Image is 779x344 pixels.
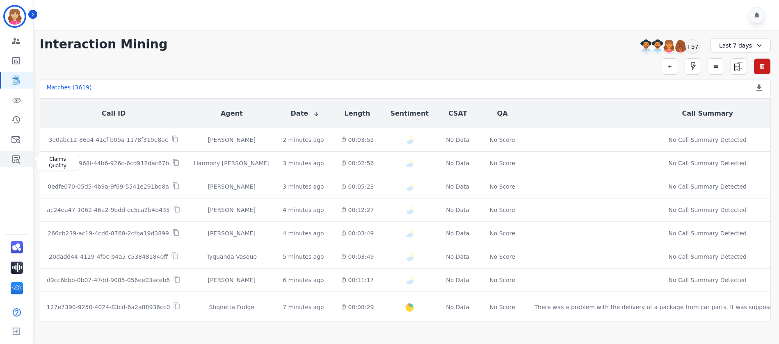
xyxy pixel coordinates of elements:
div: +57 [685,39,699,53]
div: 00:02:56 [341,159,374,167]
div: [PERSON_NAME] [194,206,270,214]
img: Bordered avatar [5,7,25,26]
button: Call Summary [682,109,733,118]
button: Length [345,109,370,118]
div: 6 minutes ago [283,276,324,284]
div: Shqnetta Fudge [194,303,270,311]
div: No Data [445,253,471,261]
div: 2 minutes ago [283,136,324,144]
p: d9cc6bbb-0b07-47dd-9085-056ee03aceb6 [47,276,170,284]
button: CSAT [448,109,467,118]
p: 20dadd44-4119-4f0c-b4a5-c538481840ff [49,253,168,261]
div: No Data [445,206,471,214]
h1: Interaction Mining [40,37,168,52]
div: No Score [489,159,515,167]
div: No Score [489,253,515,261]
button: QA [497,109,508,118]
button: Sentiment [390,109,428,118]
p: 127e7390-9250-4024-83cd-6a2a88936cc0 [47,303,170,311]
div: No Score [489,229,515,237]
div: Matches ( 3619 ) [47,83,92,95]
p: 0edfe070-05d5-4b9a-9f69-5541e291bd8a [48,182,169,191]
div: [PERSON_NAME] [194,229,270,237]
div: No Score [489,303,515,311]
div: No Score [489,136,515,144]
p: 3e0abc12-86e4-41cf-b09a-1178f319e8ac [49,136,168,144]
div: No Data [445,303,471,311]
div: 4 minutes ago [283,206,324,214]
div: Tyquanda Vasque [194,253,270,261]
div: 00:08:29 [341,303,374,311]
div: No Score [489,206,515,214]
div: [PERSON_NAME] [194,182,270,191]
div: Last 7 days [710,39,771,52]
button: Call ID [102,109,126,118]
div: 00:05:23 [341,182,374,191]
div: No Data [445,136,471,144]
p: ac24ea47-1062-46a2-9bdd-ec5ca2b4b435 [47,206,170,214]
div: 00:03:49 [341,253,374,261]
button: Agent [221,109,243,118]
div: No Data [445,159,471,167]
div: [PERSON_NAME] [194,136,270,144]
div: 00:03:49 [341,229,374,237]
div: 4 minutes ago [283,229,324,237]
p: 266cb239-ac19-4cd6-8768-2cfba19d3899 [48,229,169,237]
div: No Score [489,276,515,284]
div: 7 minutes ago [283,303,324,311]
div: No Data [445,276,471,284]
div: [PERSON_NAME] [194,276,270,284]
div: No Score [489,182,515,191]
div: No Data [445,182,471,191]
p: 1d7b7e60-968f-44b6-926c-6cd912dac67b [48,159,169,167]
div: 3 minutes ago [283,159,324,167]
div: No Data [445,229,471,237]
div: 5 minutes ago [283,253,324,261]
div: 00:03:52 [341,136,374,144]
div: Harmony [PERSON_NAME] [194,159,270,167]
button: Date [291,109,320,118]
div: 3 minutes ago [283,182,324,191]
div: 00:12:27 [341,206,374,214]
div: 00:11:17 [341,276,374,284]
